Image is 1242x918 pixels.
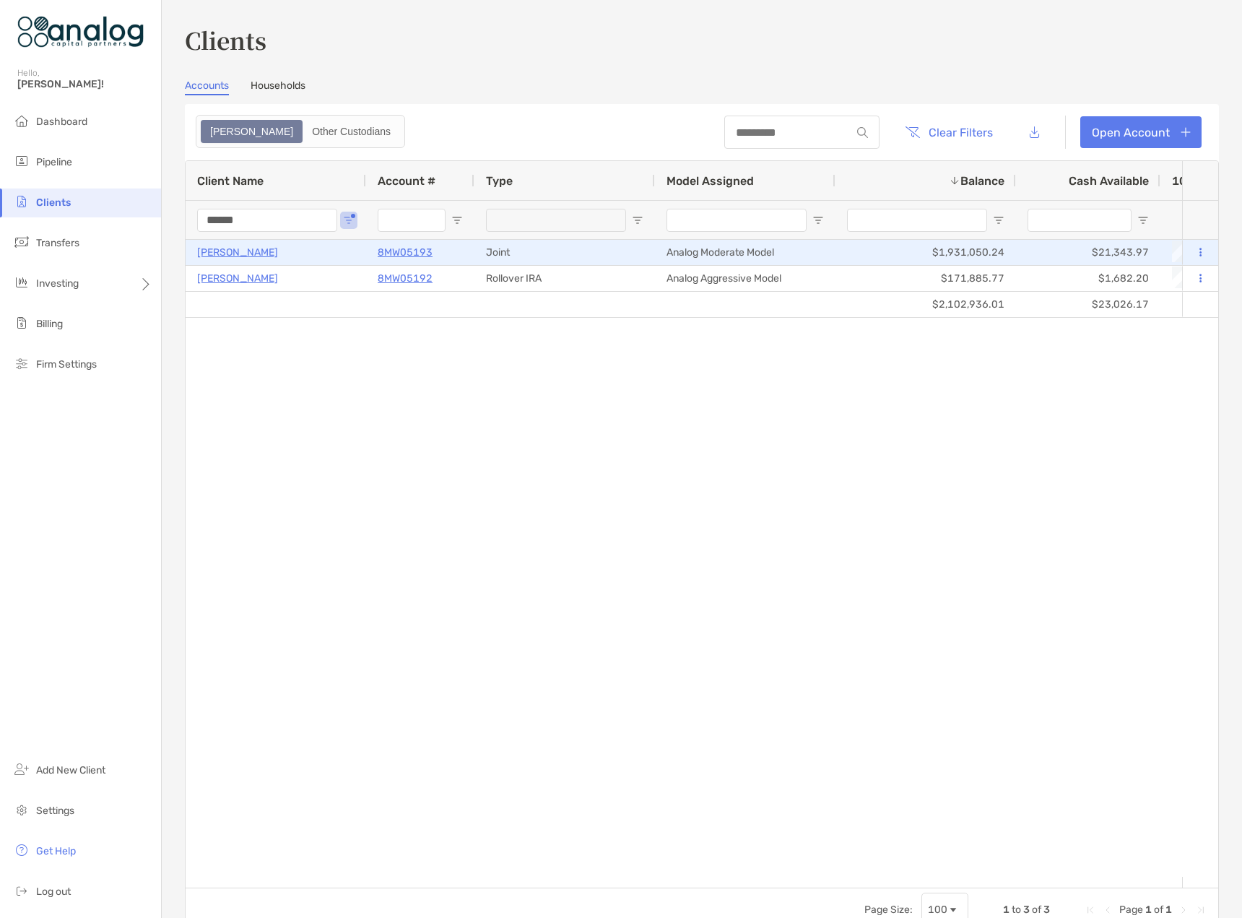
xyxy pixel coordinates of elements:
[1028,209,1132,232] input: Cash Available Filter Input
[13,274,30,291] img: investing icon
[304,121,399,142] div: Other Custodians
[655,240,835,265] div: Analog Moderate Model
[197,209,337,232] input: Client Name Filter Input
[185,23,1219,56] h3: Clients
[36,156,72,168] span: Pipeline
[864,904,913,916] div: Page Size:
[13,355,30,372] img: firm-settings icon
[36,196,71,209] span: Clients
[36,237,79,249] span: Transfers
[666,174,754,188] span: Model Assigned
[36,318,63,330] span: Billing
[666,209,807,232] input: Model Assigned Filter Input
[202,121,301,142] div: Zoe
[197,174,264,188] span: Client Name
[378,269,433,287] a: 8MW05192
[13,841,30,859] img: get-help icon
[1016,292,1160,317] div: $23,026.17
[1195,904,1207,916] div: Last Page
[928,904,947,916] div: 100
[13,193,30,210] img: clients icon
[486,174,513,188] span: Type
[17,6,144,58] img: Zoe Logo
[835,266,1016,291] div: $171,885.77
[835,240,1016,265] div: $1,931,050.24
[197,269,278,287] a: [PERSON_NAME]
[632,215,643,226] button: Open Filter Menu
[13,801,30,818] img: settings icon
[474,266,655,291] div: Rollover IRA
[17,78,152,90] span: [PERSON_NAME]!
[993,215,1004,226] button: Open Filter Menu
[36,764,105,776] span: Add New Client
[251,79,305,95] a: Households
[36,845,76,857] span: Get Help
[1080,116,1202,148] a: Open Account
[1178,904,1189,916] div: Next Page
[1145,904,1152,916] span: 1
[857,127,868,138] img: input icon
[1069,174,1149,188] span: Cash Available
[13,882,30,899] img: logout icon
[36,277,79,290] span: Investing
[378,243,433,261] a: 8MW05193
[343,215,355,226] button: Open Filter Menu
[13,314,30,332] img: billing icon
[1102,904,1113,916] div: Previous Page
[474,240,655,265] div: Joint
[1016,240,1160,265] div: $21,343.97
[13,112,30,129] img: dashboard icon
[1137,215,1149,226] button: Open Filter Menu
[1119,904,1143,916] span: Page
[812,215,824,226] button: Open Filter Menu
[36,358,97,371] span: Firm Settings
[894,116,1004,148] button: Clear Filters
[1003,904,1009,916] span: 1
[1043,904,1050,916] span: 3
[1032,904,1041,916] span: of
[1016,266,1160,291] div: $1,682.20
[655,266,835,291] div: Analog Aggressive Model
[1154,904,1163,916] span: of
[36,885,71,898] span: Log out
[1023,904,1030,916] span: 3
[378,174,435,188] span: Account #
[1165,904,1172,916] span: 1
[197,243,278,261] a: [PERSON_NAME]
[185,79,229,95] a: Accounts
[835,292,1016,317] div: $2,102,936.01
[378,209,446,232] input: Account # Filter Input
[451,215,463,226] button: Open Filter Menu
[1012,904,1021,916] span: to
[1085,904,1096,916] div: First Page
[36,116,87,128] span: Dashboard
[960,174,1004,188] span: Balance
[13,761,30,778] img: add_new_client icon
[13,233,30,251] img: transfers icon
[196,115,405,148] div: segmented control
[847,209,987,232] input: Balance Filter Input
[13,152,30,170] img: pipeline icon
[36,805,74,817] span: Settings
